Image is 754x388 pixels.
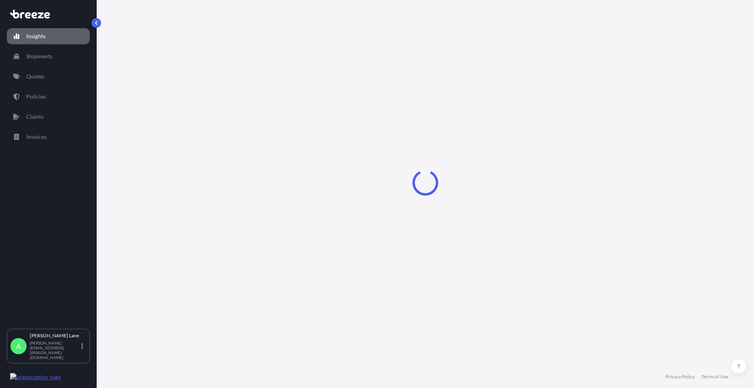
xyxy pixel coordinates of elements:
a: Claims [7,109,90,125]
p: [PERSON_NAME][EMAIL_ADDRESS][PERSON_NAME][DOMAIN_NAME] [30,341,80,360]
p: Claims [26,113,43,121]
p: Shipments [26,52,52,60]
a: Terms of Use [701,374,728,380]
a: Invoices [7,129,90,145]
img: organization-logo [10,373,61,381]
p: Insights [26,32,46,40]
a: Privacy Policy [665,374,695,380]
a: Policies [7,89,90,105]
a: Insights [7,28,90,44]
p: [PERSON_NAME] Lane [30,332,80,339]
span: A [16,342,21,350]
a: Quotes [7,68,90,85]
a: Shipments [7,48,90,64]
p: Quotes [26,72,44,80]
p: Invoices [26,133,47,141]
p: Policies [26,93,46,101]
